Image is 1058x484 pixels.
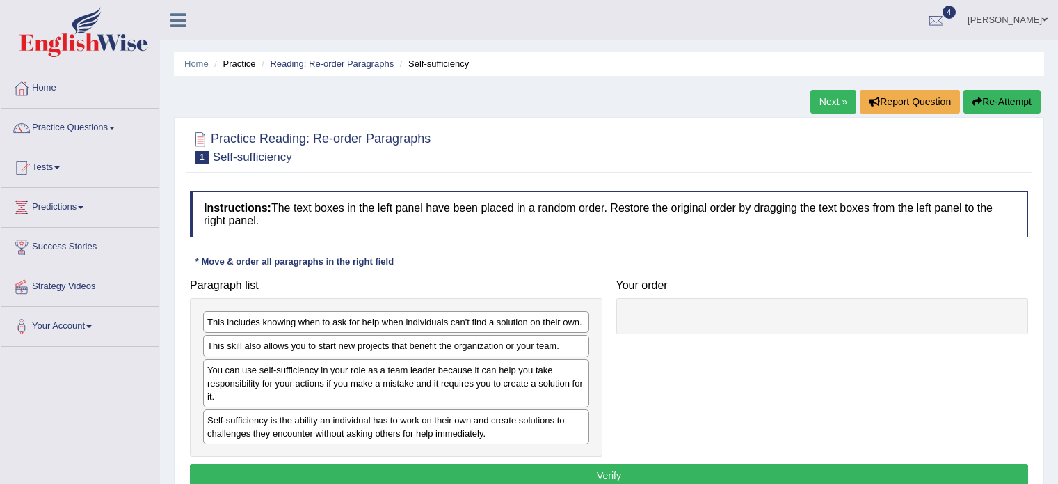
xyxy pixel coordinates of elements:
b: Instructions: [204,202,271,214]
span: 1 [195,151,209,164]
h4: The text boxes in the left panel have been placed in a random order. Restore the original order b... [190,191,1028,237]
a: Strategy Videos [1,267,159,302]
a: Predictions [1,188,159,223]
a: Home [184,58,209,69]
div: Self-sufficiency is the ability an individual has to work on their own and create solutions to ch... [203,409,589,444]
a: Tests [1,148,159,183]
h4: Paragraph list [190,279,602,292]
h4: Your order [616,279,1029,292]
a: Success Stories [1,228,159,263]
a: Your Account [1,307,159,342]
a: Reading: Re-order Paragraphs [270,58,394,69]
span: 4 [943,6,956,19]
a: Next » [810,90,856,114]
li: Self-sufficiency [396,57,469,70]
a: Practice Questions [1,109,159,143]
div: * Move & order all paragraphs in the right field [190,255,399,268]
small: Self-sufficiency [213,150,292,164]
h2: Practice Reading: Re-order Paragraphs [190,129,431,164]
button: Report Question [860,90,960,114]
div: This skill also allows you to start new projects that benefit the organization or your team. [203,335,589,357]
div: This includes knowing when to ask for help when individuals can't find a solution on their own. [203,311,589,333]
button: Re-Attempt [963,90,1041,114]
a: Home [1,69,159,104]
li: Practice [211,57,255,70]
div: You can use self-sufficiency in your role as a team leader because it can help you take responsib... [203,359,589,407]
